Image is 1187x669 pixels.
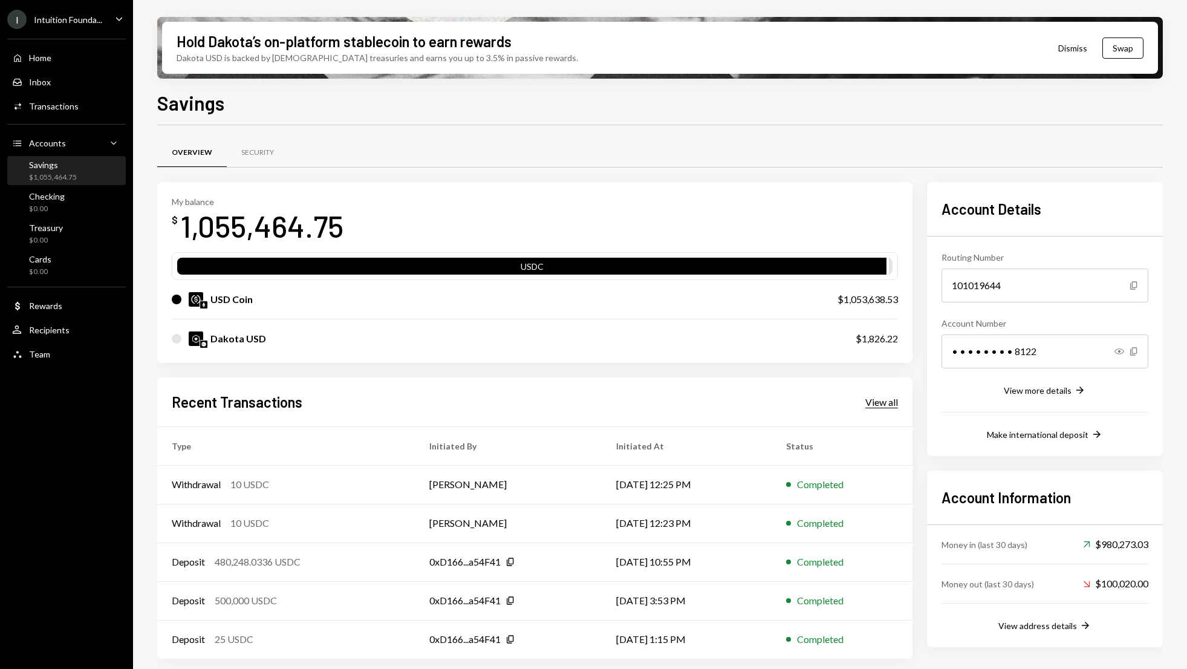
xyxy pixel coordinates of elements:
div: My balance [172,197,343,207]
div: 10 USDC [230,477,269,492]
div: 480,248.0336 USDC [215,555,301,569]
td: [DATE] 12:23 PM [602,504,771,543]
td: [PERSON_NAME] [415,504,602,543]
div: Team [29,349,50,359]
div: $0.00 [29,204,65,214]
div: $1,826.22 [856,331,898,346]
h2: Recent Transactions [172,392,302,412]
div: Completed [797,632,844,647]
div: Inbox [29,77,51,87]
h2: Account Details [941,199,1148,219]
a: Home [7,47,126,68]
div: 0xD166...a54F41 [429,593,501,608]
a: Overview [157,137,227,168]
th: Initiated By [415,426,602,465]
td: [PERSON_NAME] [415,465,602,504]
div: USD Coin [210,292,253,307]
div: Dakota USD is backed by [DEMOGRAPHIC_DATA] treasuries and earns you up to 3.5% in passive rewards. [177,51,578,64]
a: Recipients [7,319,126,341]
div: Savings [29,160,77,170]
div: 500,000 USDC [215,593,277,608]
div: $0.00 [29,235,63,246]
td: [DATE] 10:55 PM [602,543,771,581]
a: Accounts [7,132,126,154]
button: View more details [1004,384,1086,397]
div: View address details [998,621,1077,631]
div: Recipients [29,325,70,335]
a: Team [7,343,126,365]
div: Cards [29,254,51,264]
button: Dismiss [1043,34,1102,62]
div: Rewards [29,301,62,311]
img: DKUSD [189,331,203,346]
div: Withdrawal [172,516,221,530]
div: 101019644 [941,269,1148,302]
div: View more details [1004,385,1072,396]
div: Deposit [172,593,205,608]
div: 25 USDC [215,632,253,647]
div: Completed [797,593,844,608]
div: 0xD166...a54F41 [429,555,501,569]
div: $1,053,638.53 [837,292,898,307]
a: Rewards [7,295,126,316]
button: Swap [1102,38,1143,59]
th: Initiated At [602,426,771,465]
div: Deposit [172,555,205,569]
div: Make international deposit [987,429,1088,440]
a: Treasury$0.00 [7,219,126,248]
div: Routing Number [941,251,1148,264]
div: Hold Dakota’s on-platform stablecoin to earn rewards [177,31,512,51]
div: Money in (last 30 days) [941,538,1027,551]
div: View all [865,396,898,408]
div: Overview [172,148,212,158]
img: base-mainnet [200,341,207,348]
div: Completed [797,516,844,530]
div: Withdrawal [172,477,221,492]
div: Accounts [29,138,66,148]
div: Home [29,53,51,63]
div: Treasury [29,223,63,233]
th: Type [157,426,415,465]
div: Security [241,148,274,158]
a: View all [865,395,898,408]
a: Transactions [7,95,126,117]
a: Inbox [7,71,126,93]
img: USDC [189,292,203,307]
div: Checking [29,191,65,201]
div: 10 USDC [230,516,269,530]
div: Intuition Founda... [34,15,102,25]
div: 1,055,464.75 [180,207,343,245]
div: $ [172,214,178,226]
div: Transactions [29,101,79,111]
div: Money out (last 30 days) [941,578,1034,590]
h1: Savings [157,91,224,115]
a: Savings$1,055,464.75 [7,156,126,185]
div: I [7,10,27,29]
div: Deposit [172,632,205,647]
div: USDC [177,260,886,277]
a: Security [227,137,288,168]
div: Account Number [941,317,1148,330]
div: $100,020.00 [1083,576,1148,591]
button: View address details [998,619,1091,633]
div: Dakota USD [210,331,266,346]
a: Checking$0.00 [7,188,126,217]
div: Completed [797,477,844,492]
td: [DATE] 3:53 PM [602,581,771,620]
a: Cards$0.00 [7,250,126,279]
img: ethereum-mainnet [200,301,207,308]
h2: Account Information [941,488,1148,507]
div: • • • • • • • • 8122 [941,334,1148,368]
div: Completed [797,555,844,569]
div: $980,273.03 [1083,537,1148,552]
td: [DATE] 12:25 PM [602,465,771,504]
td: [DATE] 1:15 PM [602,620,771,659]
button: Make international deposit [987,428,1103,442]
div: $0.00 [29,267,51,277]
div: 0xD166...a54F41 [429,632,501,647]
th: Status [772,426,912,465]
div: $1,055,464.75 [29,172,77,183]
